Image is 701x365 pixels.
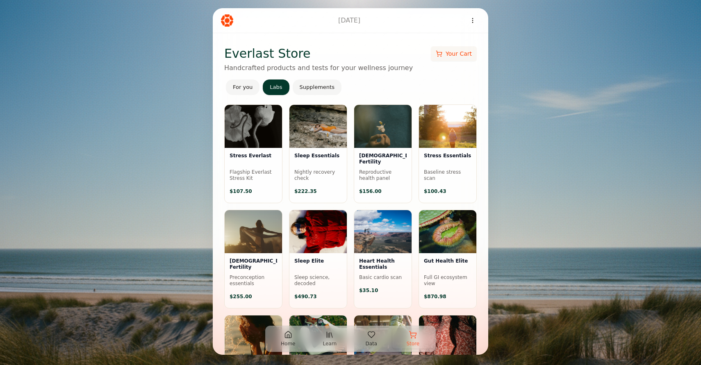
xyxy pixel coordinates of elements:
span: Home [281,340,295,347]
p: Preconception essentials [230,274,277,287]
h3: Sleep Elite [294,258,342,271]
h3: Stress Everlast [230,153,277,166]
span: $ 100.43 [424,188,446,195]
h1: Everlast Store [224,46,413,61]
h3: [DEMOGRAPHIC_DATA] Fertility [359,153,407,166]
button: Supplements [293,79,341,95]
span: Learn [323,340,337,347]
p: Nightly recovery check [294,169,342,181]
button: For you [226,79,259,95]
span: $ 870.98 [424,293,446,300]
span: $ 490.73 [294,293,317,300]
span: $ 107.50 [230,188,252,195]
h3: Stress Essentials [424,153,471,166]
h3: Heart Health Essentials [359,258,407,271]
p: Handcrafted products and tests for your wellness journey [224,63,413,73]
h3: Gut Health Elite [424,258,471,271]
span: $ 255.00 [230,293,252,300]
p: Basic cardio scan [359,274,407,281]
span: Store [406,340,419,347]
span: $ 156.00 [359,188,382,195]
h3: Sleep Essentials [294,153,342,166]
p: Reproductive health panel [359,169,407,181]
h3: [DEMOGRAPHIC_DATA] Fertility [230,258,277,271]
p: Flagship Everlast Stress Kit [230,169,277,181]
button: Labs [263,79,289,95]
span: $ 222.35 [294,188,317,195]
span: Data [365,340,377,347]
p: Full GI ecosystem view [424,274,471,287]
h1: [DATE] [338,16,360,25]
p: Baseline stress scan [424,169,471,181]
p: Sleep science, decoded [294,274,342,287]
img: Everlast Logo [221,14,233,26]
button: Your Cart [431,46,477,61]
span: $ 35.10 [359,287,378,294]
